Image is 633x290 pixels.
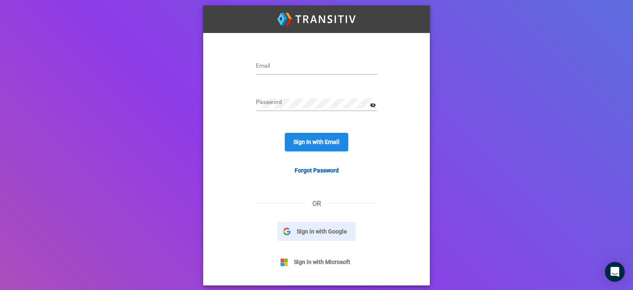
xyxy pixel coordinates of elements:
[285,133,348,151] button: Sign In with Email
[274,252,359,271] button: Sign in with Microsoft
[368,101,377,110] button: Hide password
[277,13,356,26] img: TransitivLogoWhite.svg
[370,102,376,109] mat-icon: visibility_off
[288,257,356,266] span: Sign in with Microsoft
[277,222,356,241] button: Sign in with Google
[291,227,353,236] span: Sign in with Google
[293,139,340,145] span: Sign In with Email
[295,167,339,174] span: Forgot Password
[605,262,625,282] div: Open Intercom Messenger
[306,200,328,208] span: OR
[288,163,345,179] a: Forgot Password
